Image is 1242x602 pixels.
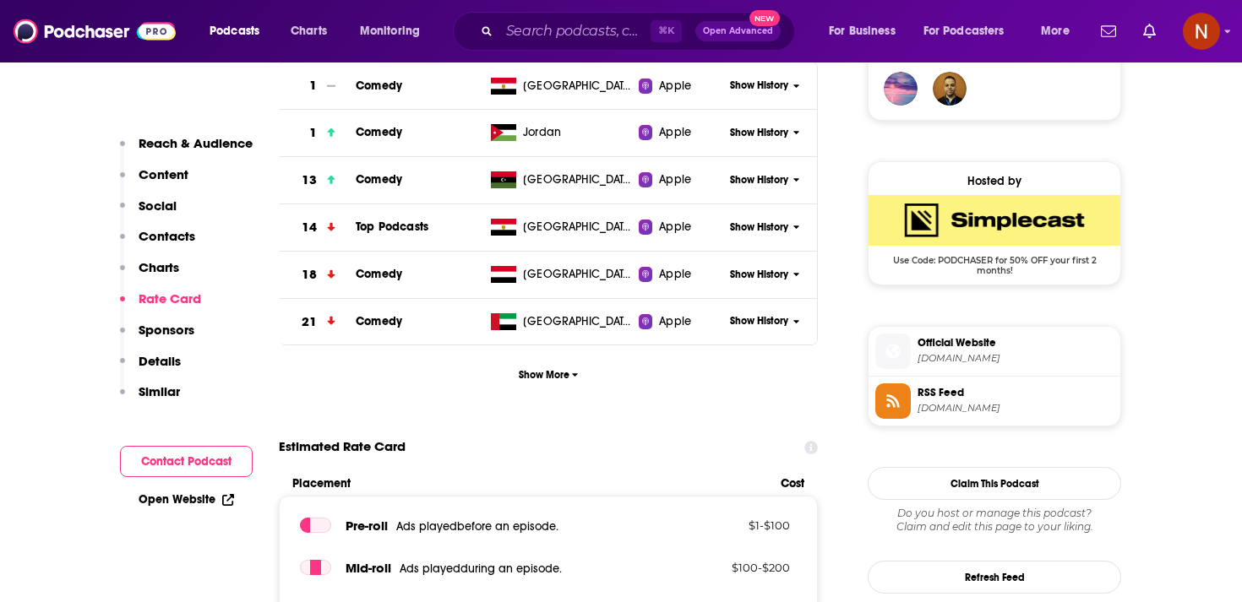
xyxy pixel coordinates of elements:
[279,204,356,251] a: 14
[120,353,181,384] button: Details
[360,19,420,43] span: Monitoring
[1041,19,1070,43] span: More
[279,62,356,109] a: 1
[279,110,356,156] a: 1
[400,561,562,576] span: Ads played during an episode .
[120,135,253,166] button: Reach & Audience
[523,266,633,283] span: Yemen
[356,220,428,234] a: Top Podcasts
[469,12,811,51] div: Search podcasts, credits, & more...
[817,18,917,45] button: open menu
[484,171,638,188] a: [GEOGRAPHIC_DATA]
[730,314,788,328] span: Show History
[484,124,638,141] a: Jordan
[523,171,633,188] span: Libya
[356,314,402,328] a: Comedy
[523,219,633,236] span: Egypt
[1136,17,1163,46] a: Show notifications dropdown
[1183,13,1220,50] span: Logged in as AdelNBM
[309,76,317,95] h3: 1
[139,322,194,338] p: Sponsors
[884,72,918,106] img: OmniaHassan
[730,173,788,187] span: Show History
[749,10,780,26] span: New
[356,172,402,187] a: Comedy
[484,78,638,95] a: [GEOGRAPHIC_DATA]
[1183,13,1220,50] img: User Profile
[139,353,181,369] p: Details
[139,492,234,507] a: Open Website
[292,476,766,491] span: Placement
[356,125,402,139] a: Comedy
[703,27,773,35] span: Open Advanced
[869,195,1120,274] a: SimpleCast Deal: Use Code: PODCHASER for 50% OFF your first 2 months!
[302,312,316,332] h3: 21
[724,268,805,282] button: Show History
[356,79,402,93] a: Comedy
[868,561,1121,594] button: Refresh Feed
[1029,18,1091,45] button: open menu
[279,359,818,390] button: Show More
[499,18,651,45] input: Search podcasts, credits, & more...
[639,171,724,188] a: Apple
[918,402,1114,415] span: feeds.simplecast.com
[918,385,1114,400] span: RSS Feed
[120,322,194,353] button: Sponsors
[651,20,682,42] span: ⌘ K
[120,166,188,198] button: Content
[309,123,317,143] h3: 1
[680,518,790,532] p: $ 1 - $ 100
[14,15,176,47] img: Podchaser - Follow, Share and Rate Podcasts
[875,383,1114,419] a: RSS Feed[DOMAIN_NAME]
[120,259,179,290] button: Charts
[730,220,788,235] span: Show History
[279,299,356,345] a: 21
[279,157,356,203] a: 13
[139,228,195,244] p: Contacts
[869,246,1120,276] span: Use Code: PODCHASER for 50% OFF your first 2 months!
[869,174,1120,188] div: Hosted by
[724,126,805,140] button: Show History
[484,219,638,236] a: [GEOGRAPHIC_DATA]
[730,126,788,140] span: Show History
[923,19,1005,43] span: For Podcasters
[781,476,804,491] span: Cost
[139,383,180,399] p: Similar
[279,431,406,463] span: Estimated Rate Card
[868,467,1121,500] button: Claim This Podcast
[875,334,1114,369] a: Official Website[DOMAIN_NAME]
[302,218,316,237] h3: 14
[1094,17,1123,46] a: Show notifications dropdown
[695,21,781,41] button: Open AdvancedNew
[659,266,691,283] span: Apple
[730,268,788,282] span: Show History
[659,313,691,330] span: Apple
[933,72,967,106] img: ramadanebrahem29
[829,19,896,43] span: For Business
[120,228,195,259] button: Contacts
[139,198,177,214] p: Social
[484,313,638,330] a: [GEOGRAPHIC_DATA]
[659,78,691,95] span: Apple
[639,313,724,330] a: Apple
[680,561,790,574] p: $ 100 - $ 200
[918,352,1114,365] span: podcasters.spotify.com
[291,19,327,43] span: Charts
[396,519,558,534] span: Ads played before an episode .
[659,219,691,236] span: Apple
[279,252,356,298] a: 18
[280,18,337,45] a: Charts
[523,313,633,330] span: United Arab Emirates
[730,79,788,93] span: Show History
[912,18,1029,45] button: open menu
[659,171,691,188] span: Apple
[302,265,316,285] h3: 18
[120,290,201,322] button: Rate Card
[868,507,1121,520] span: Do you host or manage this podcast?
